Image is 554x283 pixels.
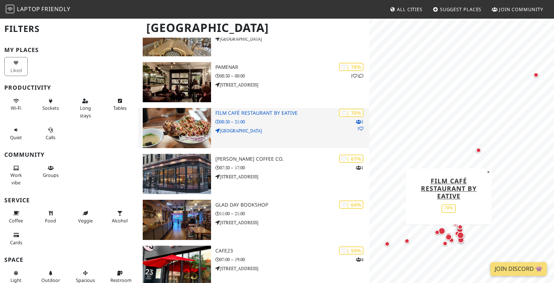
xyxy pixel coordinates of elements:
div: Map marker [444,232,453,242]
button: Long stays [74,95,97,121]
span: Alcohol [112,217,128,224]
span: Join Community [499,6,543,13]
p: [STREET_ADDRESS] [215,81,369,88]
div: | 64% [339,201,363,209]
div: | 70% [339,109,363,117]
button: Calls [39,124,62,143]
button: Alcohol [108,207,132,226]
div: | 67% [339,155,363,163]
p: 1 1 [356,118,363,132]
div: | 78% [339,63,363,71]
p: [STREET_ADDRESS] [215,219,369,226]
span: Quiet [10,134,22,141]
h3: Film Café Restaurant by Eative [215,110,369,116]
h3: Pamenar [215,64,369,70]
button: Close popup [485,168,492,176]
p: 11:00 – 21:00 [215,210,369,217]
h2: Filters [4,18,134,40]
h1: [GEOGRAPHIC_DATA] [141,18,368,38]
div: Map marker [457,237,466,246]
span: Stable Wi-Fi [11,105,21,111]
a: Dineen Coffee Co. | 67% 1 [PERSON_NAME] Coffee Co. 07:30 – 17:00 [STREET_ADDRESS] [138,154,369,194]
div: Map marker [455,230,466,240]
a: Pamenar | 78% 11 Pamenar 08:30 – 00:00 [STREET_ADDRESS] [138,62,369,102]
h3: My Places [4,47,134,53]
div: Map marker [441,239,449,248]
span: Long stays [80,105,91,118]
div: | 59% [339,246,363,255]
p: 1 1 [351,72,363,79]
a: Suggest Places [430,3,485,16]
a: LaptopFriendly LaptopFriendly [6,3,70,16]
a: Join Community [489,3,546,16]
p: [STREET_ADDRESS] [215,173,369,180]
button: Veggie [74,207,97,226]
h3: Service [4,197,134,204]
a: Join Discord 👾 [490,262,547,276]
span: Veggie [78,217,93,224]
h3: Productivity [4,84,134,91]
div: Map marker [456,223,464,231]
div: Map marker [444,231,453,241]
p: 07:00 – 19:00 [215,256,369,263]
p: [GEOGRAPHIC_DATA] [215,127,369,134]
button: Groups [39,162,62,181]
div: Map marker [453,229,462,238]
span: Food [45,217,56,224]
img: Glad Day Bookshop [143,200,211,240]
p: 08:30 – 21:00 [215,118,369,125]
h3: Space [4,256,134,263]
div: Map marker [456,235,466,245]
a: Film Café Restaurant by Eative | 70% 11 Film Café Restaurant by Eative 08:30 – 21:00 [GEOGRAPHIC_... [138,108,369,148]
span: All Cities [397,6,422,13]
span: Friendly [41,5,70,13]
a: Film Café Restaurant by Eative [421,176,477,200]
span: Group tables [43,172,59,178]
div: Map marker [433,228,441,237]
div: Map marker [403,237,411,245]
div: Map marker [437,226,447,236]
h3: Community [4,151,134,158]
p: 1 [356,164,363,171]
button: Quiet [4,124,28,143]
div: Map marker [447,236,456,245]
span: Credit cards [10,239,22,246]
button: Tables [108,95,132,114]
span: Video/audio calls [46,134,55,141]
img: LaptopFriendly [6,5,14,13]
div: Map marker [451,220,460,228]
span: Work-friendly tables [113,105,127,111]
span: Power sockets [42,105,59,111]
span: Coffee [9,217,23,224]
p: 07:30 – 17:00 [215,164,369,171]
p: [STREET_ADDRESS] [215,265,369,272]
p: 4 [356,256,363,263]
img: Dineen Coffee Co. [143,154,211,194]
span: People working [10,172,22,185]
div: 70% [441,204,456,212]
a: Glad Day Bookshop | 64% Glad Day Bookshop 11:00 – 21:00 [STREET_ADDRESS] [138,200,369,240]
span: Suggest Places [440,6,482,13]
span: Laptop [17,5,40,13]
button: Food [39,207,62,226]
button: Cards [4,229,28,248]
div: Map marker [532,71,540,79]
h3: Glad Day Bookshop [215,202,369,208]
a: All Cities [387,3,425,16]
img: Pamenar [143,62,211,102]
div: Map marker [474,146,483,155]
h3: Cafe23 [215,248,369,254]
p: 08:30 – 00:00 [215,72,369,79]
button: Work vibe [4,162,28,188]
div: Map marker [383,240,392,248]
img: Film Café Restaurant by Eative [143,108,211,148]
button: Wi-Fi [4,95,28,114]
h3: [PERSON_NAME] Coffee Co. [215,156,369,162]
button: Coffee [4,207,28,226]
button: Sockets [39,95,62,114]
